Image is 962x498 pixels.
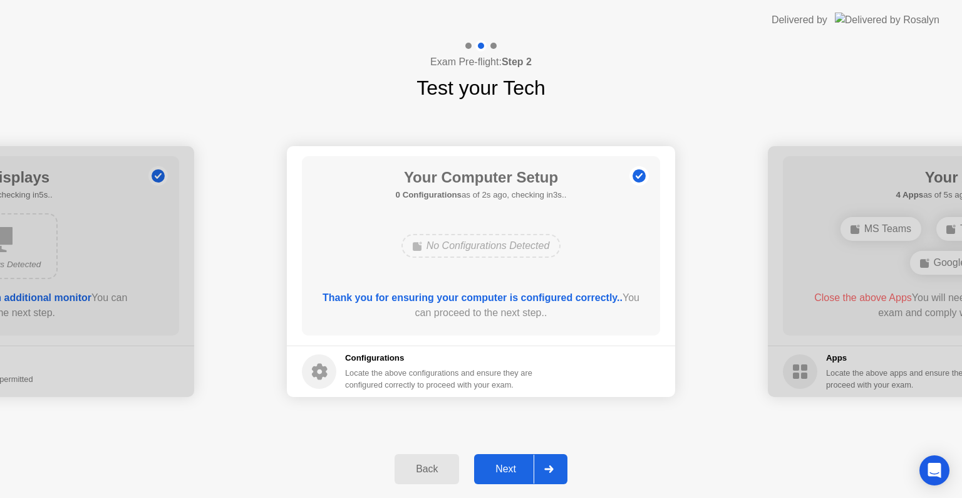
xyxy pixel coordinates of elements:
div: Locate the above configurations and ensure they are configured correctly to proceed with your exam. [345,367,535,391]
b: Thank you for ensuring your computer is configured correctly.. [323,292,623,303]
img: Delivered by Rosalyn [835,13,939,27]
div: Delivered by [772,13,827,28]
div: Open Intercom Messenger [919,455,949,485]
h1: Test your Tech [416,73,546,103]
div: No Configurations Detected [401,234,561,258]
b: Step 2 [502,56,532,67]
h1: Your Computer Setup [396,166,567,189]
button: Next [474,454,567,484]
h5: Configurations [345,352,535,364]
h4: Exam Pre-flight: [430,55,532,70]
h5: as of 2s ago, checking in3s.. [396,189,567,201]
button: Back [395,454,459,484]
div: Next [478,464,534,475]
div: You can proceed to the next step.. [320,290,643,321]
div: Back [398,464,455,475]
b: 0 Configurations [396,190,462,199]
